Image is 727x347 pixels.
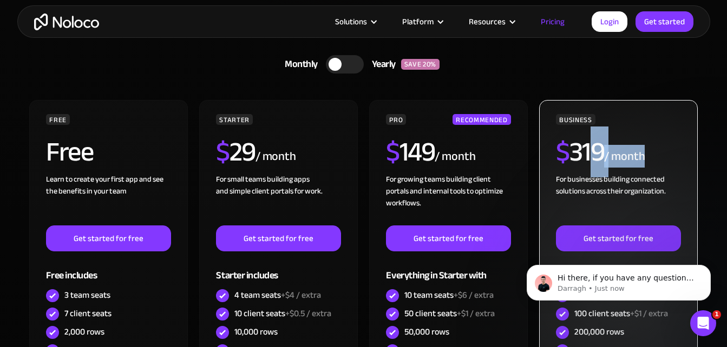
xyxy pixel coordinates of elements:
div: Monthly [271,56,326,72]
a: Get started for free [556,225,680,251]
div: RECOMMENDED [453,114,510,125]
iframe: Intercom notifications message [510,242,727,318]
div: Solutions [335,15,367,29]
span: +$4 / extra [281,287,321,303]
div: Free includes [46,251,171,286]
a: Login [592,11,627,32]
div: Platform [389,15,455,29]
span: 1 [712,310,721,319]
h2: Free [46,138,93,165]
div: 50,000 rows [404,326,449,338]
a: Get started for free [216,225,340,251]
div: 4 team seats [234,289,321,301]
div: BUSINESS [556,114,595,125]
div: 50 client seats [404,308,495,319]
div: 10,000 rows [234,326,278,338]
div: 3 team seats [64,289,110,301]
div: / month [256,148,296,165]
div: Everything in Starter with [386,251,510,286]
div: 10 team seats [404,289,494,301]
div: 10 client seats [234,308,331,319]
div: 2,000 rows [64,326,104,338]
span: $ [216,126,230,177]
div: Solutions [322,15,389,29]
a: Get started for free [46,225,171,251]
div: FREE [46,114,70,125]
span: +$0.5 / extra [285,305,331,322]
a: Pricing [527,15,578,29]
div: For small teams building apps and simple client portals for work. ‍ [216,173,340,225]
div: Resources [455,15,527,29]
div: 200,000 rows [574,326,624,338]
span: +$1 / extra [457,305,495,322]
h2: 29 [216,138,256,165]
div: For businesses building connected solutions across their organization. ‍ [556,173,680,225]
span: $ [386,126,399,177]
div: For growing teams building client portals and internal tools to optimize workflows. [386,173,510,225]
iframe: Intercom live chat [690,310,716,336]
h2: 149 [386,138,435,165]
h2: 319 [556,138,604,165]
div: Resources [469,15,506,29]
div: 7 client seats [64,308,112,319]
div: Yearly [364,56,401,72]
a: Get started [636,11,693,32]
div: SAVE 20% [401,59,440,70]
div: Platform [402,15,434,29]
div: STARTER [216,114,252,125]
span: $ [556,126,569,177]
a: home [34,14,99,30]
div: Starter includes [216,251,340,286]
div: / month [435,148,475,165]
div: Learn to create your first app and see the benefits in your team ‍ [46,173,171,225]
div: PRO [386,114,406,125]
div: / month [604,148,645,165]
div: 100 client seats [574,308,668,319]
a: Get started for free [386,225,510,251]
span: +$6 / extra [454,287,494,303]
